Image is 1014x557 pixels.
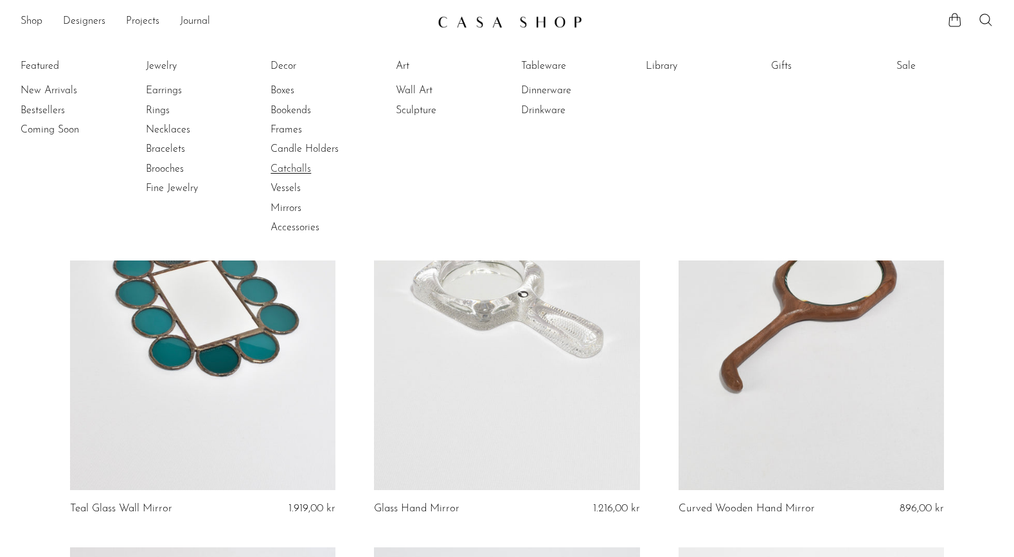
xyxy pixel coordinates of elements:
[771,57,867,81] ul: Gifts
[271,162,367,176] a: Catchalls
[21,11,427,33] nav: Desktop navigation
[70,503,172,515] a: Teal Glass Wall Mirror
[146,162,242,176] a: Brooches
[593,503,640,514] span: 1.216,00 kr
[396,84,492,98] a: Wall Art
[521,59,618,73] a: Tableware
[21,84,117,98] a: New Arrivals
[396,104,492,118] a: Sculpture
[396,57,492,120] ul: Art
[271,84,367,98] a: Boxes
[521,104,618,118] a: Drinkware
[146,181,242,196] a: Fine Jewelry
[21,104,117,118] a: Bestsellers
[146,59,242,73] a: Jewelry
[21,123,117,137] a: Coming Soon
[146,84,242,98] a: Earrings
[896,57,993,81] ul: Sale
[900,503,944,514] span: 896,00 kr
[146,142,242,156] a: Bracelets
[771,59,867,73] a: Gifts
[146,123,242,137] a: Necklaces
[521,84,618,98] a: Dinnerware
[646,59,742,73] a: Library
[271,57,367,238] ul: Decor
[21,11,427,33] ul: NEW HEADER MENU
[146,57,242,199] ul: Jewelry
[289,503,335,514] span: 1.919,00 kr
[271,59,367,73] a: Decor
[396,59,492,73] a: Art
[63,14,105,30] a: Designers
[679,503,815,515] a: Curved Wooden Hand Mirror
[126,14,159,30] a: Projects
[374,503,459,515] a: Glass Hand Mirror
[271,104,367,118] a: Bookends
[21,81,117,140] ul: Featured
[896,59,993,73] a: Sale
[271,142,367,156] a: Candle Holders
[180,14,210,30] a: Journal
[21,14,42,30] a: Shop
[646,57,742,81] ul: Library
[146,104,242,118] a: Rings
[271,221,367,235] a: Accessories
[271,123,367,137] a: Frames
[521,57,618,120] ul: Tableware
[271,181,367,196] a: Vessels
[271,201,367,215] a: Mirrors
